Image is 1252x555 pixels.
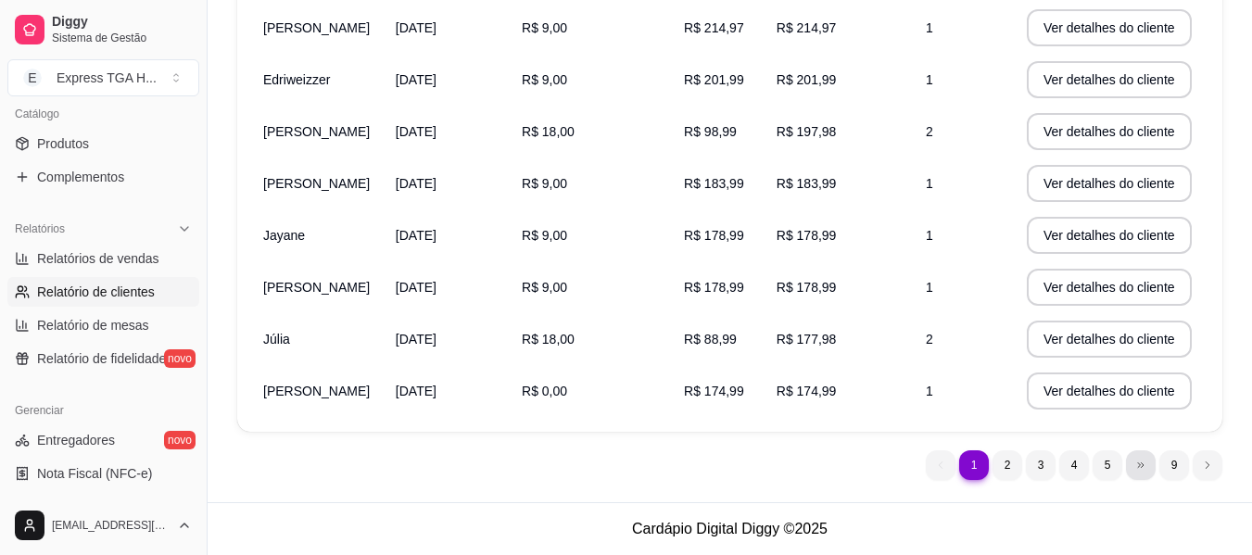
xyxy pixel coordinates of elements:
[926,124,933,139] span: 2
[684,280,744,295] span: R$ 178,99
[522,176,567,191] span: R$ 9,00
[7,7,199,52] a: DiggySistema de Gestão
[7,503,199,548] button: [EMAIL_ADDRESS][DOMAIN_NAME]
[1026,450,1056,480] li: pagination item 3
[396,72,436,87] span: [DATE]
[396,332,436,347] span: [DATE]
[959,450,989,480] li: pagination item 1 active
[7,425,199,455] a: Entregadoresnovo
[684,384,744,398] span: R$ 174,99
[684,176,744,191] span: R$ 183,99
[37,349,166,368] span: Relatório de fidelidade
[684,72,744,87] span: R$ 201,99
[684,20,744,35] span: R$ 214,97
[7,310,199,340] a: Relatório de mesas
[1159,450,1189,480] li: pagination item 9
[926,384,933,398] span: 1
[23,69,42,87] span: E
[7,344,199,373] a: Relatório de fidelidadenovo
[777,72,837,87] span: R$ 201,99
[57,69,157,87] div: Express TGA H ...
[37,431,115,449] span: Entregadores
[926,280,933,295] span: 1
[396,20,436,35] span: [DATE]
[1059,450,1089,480] li: pagination item 4
[396,176,436,191] span: [DATE]
[37,316,149,334] span: Relatório de mesas
[1027,269,1192,306] button: Ver detalhes do cliente
[15,221,65,236] span: Relatórios
[777,280,837,295] span: R$ 178,99
[684,124,737,139] span: R$ 98,99
[263,228,305,243] span: Jayane
[263,332,290,347] span: Júlia
[52,31,192,45] span: Sistema de Gestão
[684,228,744,243] span: R$ 178,99
[37,283,155,301] span: Relatório de clientes
[993,450,1022,480] li: pagination item 2
[396,228,436,243] span: [DATE]
[7,492,199,522] a: Controle de caixa
[522,20,567,35] span: R$ 9,00
[396,280,436,295] span: [DATE]
[917,441,1232,489] nav: pagination navigation
[522,228,567,243] span: R$ 9,00
[7,162,199,192] a: Complementos
[777,384,837,398] span: R$ 174,99
[37,168,124,186] span: Complementos
[7,396,199,425] div: Gerenciar
[208,502,1252,555] footer: Cardápio Digital Diggy © 2025
[926,228,933,243] span: 1
[1193,450,1222,480] li: next page button
[926,72,933,87] span: 1
[37,464,152,483] span: Nota Fiscal (NFC-e)
[396,384,436,398] span: [DATE]
[1027,9,1192,46] button: Ver detalhes do cliente
[522,124,575,139] span: R$ 18,00
[777,332,837,347] span: R$ 177,98
[7,99,199,129] div: Catálogo
[263,124,370,139] span: [PERSON_NAME]
[926,20,933,35] span: 1
[1027,61,1192,98] button: Ver detalhes do cliente
[777,124,837,139] span: R$ 197,98
[777,20,837,35] span: R$ 214,97
[37,249,159,268] span: Relatórios de vendas
[7,59,199,96] button: Select a team
[522,384,567,398] span: R$ 0,00
[926,176,933,191] span: 1
[7,129,199,158] a: Produtos
[263,280,370,295] span: [PERSON_NAME]
[263,72,330,87] span: Edriweizzer
[396,124,436,139] span: [DATE]
[1027,321,1192,358] button: Ver detalhes do cliente
[1027,372,1192,410] button: Ver detalhes do cliente
[777,228,837,243] span: R$ 178,99
[263,384,370,398] span: [PERSON_NAME]
[7,244,199,273] a: Relatórios de vendas
[522,72,567,87] span: R$ 9,00
[1126,450,1156,480] li: dots element
[7,277,199,307] a: Relatório de clientes
[777,176,837,191] span: R$ 183,99
[263,20,370,35] span: [PERSON_NAME]
[522,280,567,295] span: R$ 9,00
[522,332,575,347] span: R$ 18,00
[7,459,199,488] a: Nota Fiscal (NFC-e)
[684,332,737,347] span: R$ 88,99
[52,518,170,533] span: [EMAIL_ADDRESS][DOMAIN_NAME]
[1093,450,1122,480] li: pagination item 5
[1027,113,1192,150] button: Ver detalhes do cliente
[1027,165,1192,202] button: Ver detalhes do cliente
[37,134,89,153] span: Produtos
[1027,217,1192,254] button: Ver detalhes do cliente
[926,332,933,347] span: 2
[52,14,192,31] span: Diggy
[263,176,370,191] span: [PERSON_NAME]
